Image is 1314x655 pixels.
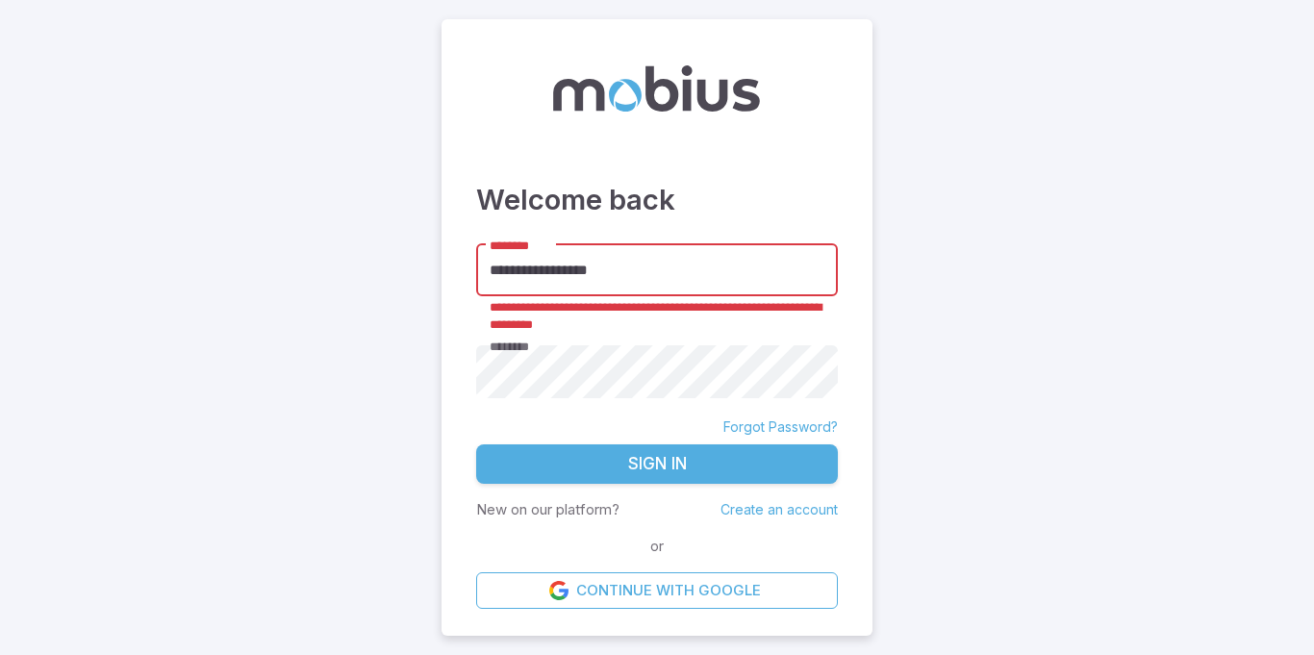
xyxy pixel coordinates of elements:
button: Sign In [476,444,838,485]
a: Create an account [720,501,838,517]
a: Forgot Password? [723,417,838,437]
h3: Welcome back [476,179,838,221]
a: Continue with Google [476,572,838,609]
span: or [645,536,669,557]
p: New on our platform? [476,499,619,520]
